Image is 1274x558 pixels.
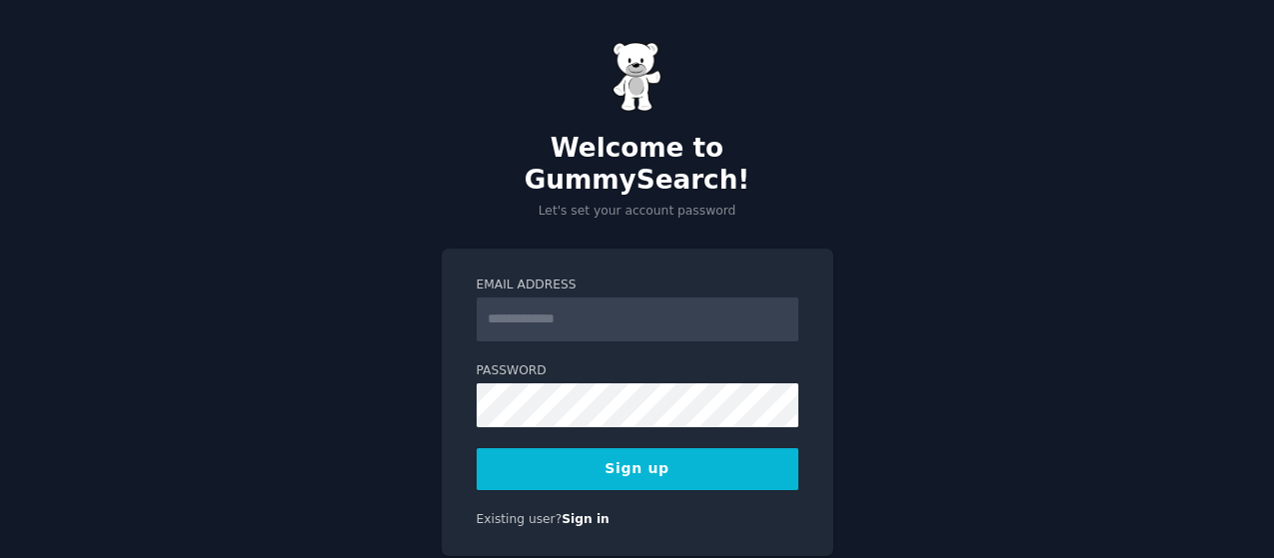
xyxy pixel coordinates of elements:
[477,448,798,490] button: Sign up
[442,203,833,221] p: Let's set your account password
[477,362,798,380] label: Password
[477,277,798,294] label: Email Address
[442,133,833,196] h2: Welcome to GummySearch!
[477,512,563,526] span: Existing user?
[562,512,610,526] a: Sign in
[613,42,662,112] img: Gummy Bear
